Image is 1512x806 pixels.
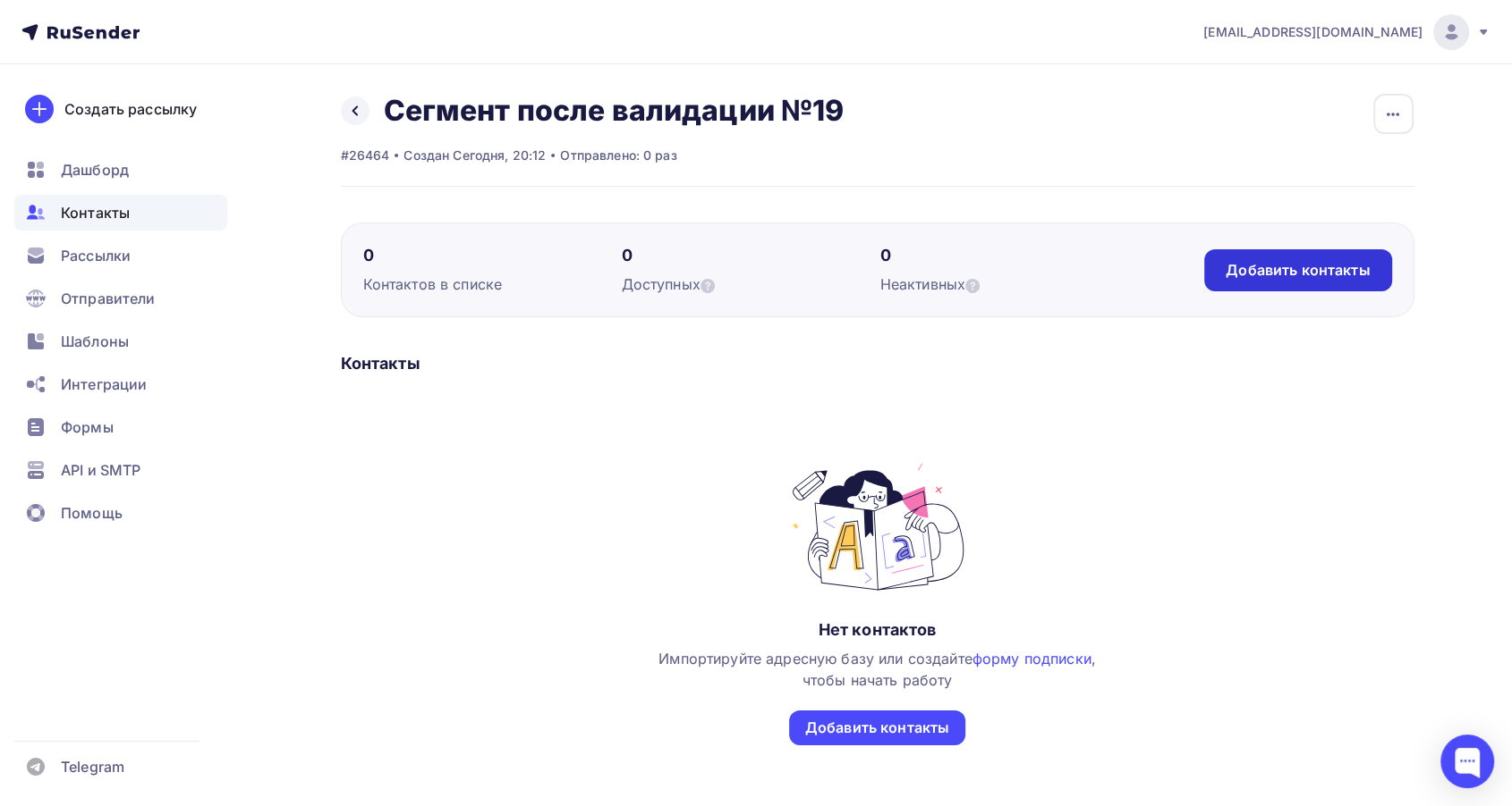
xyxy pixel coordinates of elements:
[61,331,129,352] span: Шаблоны
[560,147,676,164] div: Отправлено: 0 раз
[819,619,937,641] div: Нет контактов
[403,147,546,164] div: Создан Сегодня, 20:12
[61,159,129,181] span: Дашборд
[61,416,114,438] span: Формы
[880,245,1139,266] div: 0
[973,650,1092,667] a: форму подписки
[384,93,845,129] h2: Сегмент после валидации №19
[14,152,227,188] a: Дашборд
[622,273,880,295] div: Доступных
[658,650,1096,689] span: Импортируйте адресную базу или создайте , чтобы начать работу
[363,245,622,266] div: 0
[1203,14,1491,50] a: [EMAIL_ADDRESS][DOMAIN_NAME]
[14,409,227,445] a: Формы
[14,238,227,273] a: Рассылки
[61,288,156,309] span: Отправители
[622,245,880,266] div: 0
[61,459,140,481] span: API и SMTP
[61,374,147,395] span: Интеграции
[61,245,131,266] span: Рассылки
[64,98,197,120] div: Создать рассылку
[14,323,227,359] a: Шаблоны
[341,353,1414,374] div: Контакты
[61,202,130,223] span: Контакты
[14,281,227,316] a: Отправители
[880,273,1139,295] div: Неактивных
[1203,23,1423,41] span: [EMAIL_ADDRESS][DOMAIN_NAME]
[14,195,227,231] a: Контакты
[1226,260,1370,281] div: Добавить контакты
[363,273,622,295] div: Контактов в списке
[341,147,390,164] div: #26464
[61,756,124,777] span: Telegram
[61,502,123,524] span: Помощь
[805,718,949,738] div: Добавить контакты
